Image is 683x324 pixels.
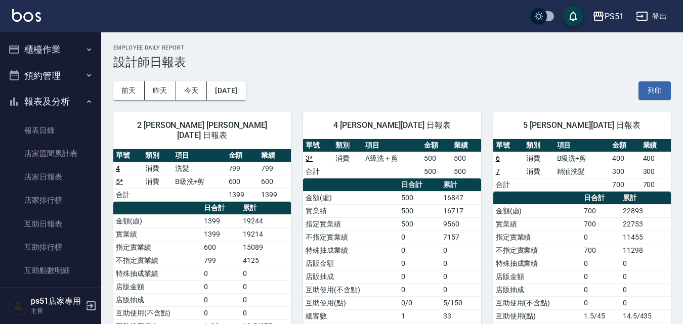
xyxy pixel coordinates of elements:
td: 0 [399,257,441,270]
td: 700 [610,178,640,191]
td: 0 [399,244,441,257]
td: 0 [581,230,620,244]
td: 指定實業績 [303,217,398,230]
button: 預約管理 [4,63,97,89]
table: a dense table [493,139,671,192]
a: 4 [116,164,120,172]
td: 店販抽成 [113,293,201,306]
td: A級洗＋剪 [363,152,421,165]
td: 600 [226,175,259,188]
td: 實業績 [303,204,398,217]
td: 0 [620,257,671,270]
td: 0 [201,280,240,293]
th: 業績 [641,139,671,152]
td: 33 [441,309,481,322]
button: 櫃檯作業 [4,36,97,63]
td: 799 [201,254,240,267]
td: 500 [399,217,441,230]
td: 指定實業績 [493,230,581,244]
th: 單號 [303,139,333,152]
td: 500 [421,152,451,165]
span: 4 [PERSON_NAME][DATE] 日報表 [315,120,468,130]
td: 店販金額 [303,257,398,270]
td: 0/0 [399,296,441,309]
th: 金額 [610,139,640,152]
td: 互助使用(點) [303,296,398,309]
a: 6 [496,154,500,162]
td: 精油洗髮 [554,165,610,178]
td: 不指定實業績 [303,230,398,244]
td: 600 [201,241,240,254]
button: save [563,6,583,26]
td: 特殊抽成業績 [303,244,398,257]
h2: Employee Daily Report [113,44,671,51]
td: 不指定實業績 [493,244,581,257]
a: 店家日報表 [4,165,97,189]
td: 19214 [240,227,291,241]
td: 0 [240,306,291,319]
button: 今天 [176,81,207,100]
td: 1399 [259,188,291,201]
th: 業績 [259,149,291,162]
th: 類別 [333,139,363,152]
td: 0 [399,270,441,283]
td: 7157 [441,230,481,244]
td: 0 [441,244,481,257]
th: 單號 [113,149,143,162]
td: 0 [581,296,620,309]
a: 互助點數明細 [4,259,97,282]
td: 500 [451,165,481,178]
td: 400 [610,152,640,165]
td: 300 [610,165,640,178]
td: 總客數 [303,309,398,322]
td: 0 [201,293,240,306]
th: 日合計 [201,202,240,215]
td: 0 [399,283,441,296]
td: 16847 [441,191,481,204]
button: 登出 [632,7,671,26]
td: 1399 [201,214,240,227]
td: 店販抽成 [493,283,581,296]
th: 累計 [620,192,671,205]
td: 700 [641,178,671,191]
td: 店販金額 [113,280,201,293]
p: 主管 [31,306,82,315]
td: 5/150 [441,296,481,309]
a: 7 [496,167,500,175]
button: 列印 [638,81,671,100]
td: 1 [399,309,441,322]
td: 0 [441,283,481,296]
td: 799 [226,162,259,175]
td: 店販抽成 [303,270,398,283]
button: 前天 [113,81,145,100]
td: 4125 [240,254,291,267]
th: 項目 [363,139,421,152]
td: 500 [421,165,451,178]
td: 指定實業績 [113,241,201,254]
a: 互助日報表 [4,212,97,236]
td: 500 [399,204,441,217]
button: PS51 [588,6,628,27]
span: 2 [PERSON_NAME] [PERSON_NAME][DATE] 日報表 [125,120,279,141]
td: 店販金額 [493,270,581,283]
button: 昨天 [145,81,176,100]
th: 金額 [421,139,451,152]
th: 項目 [173,149,226,162]
td: 合計 [303,165,333,178]
td: 互助使用(不含點) [113,306,201,319]
a: 互助業績報表 [4,282,97,305]
td: 合計 [493,178,524,191]
div: PS51 [605,10,624,23]
td: 金額(虛) [303,191,398,204]
td: 互助使用(不含點) [493,296,581,309]
td: 22893 [620,204,671,217]
td: B級洗+剪 [173,175,226,188]
th: 累計 [441,178,481,192]
td: 消費 [524,165,554,178]
td: 0 [581,257,620,270]
td: 金額(虛) [493,204,581,217]
td: 特殊抽成業績 [113,267,201,280]
td: 消費 [524,152,554,165]
td: 0 [581,270,620,283]
td: 1399 [201,227,240,241]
